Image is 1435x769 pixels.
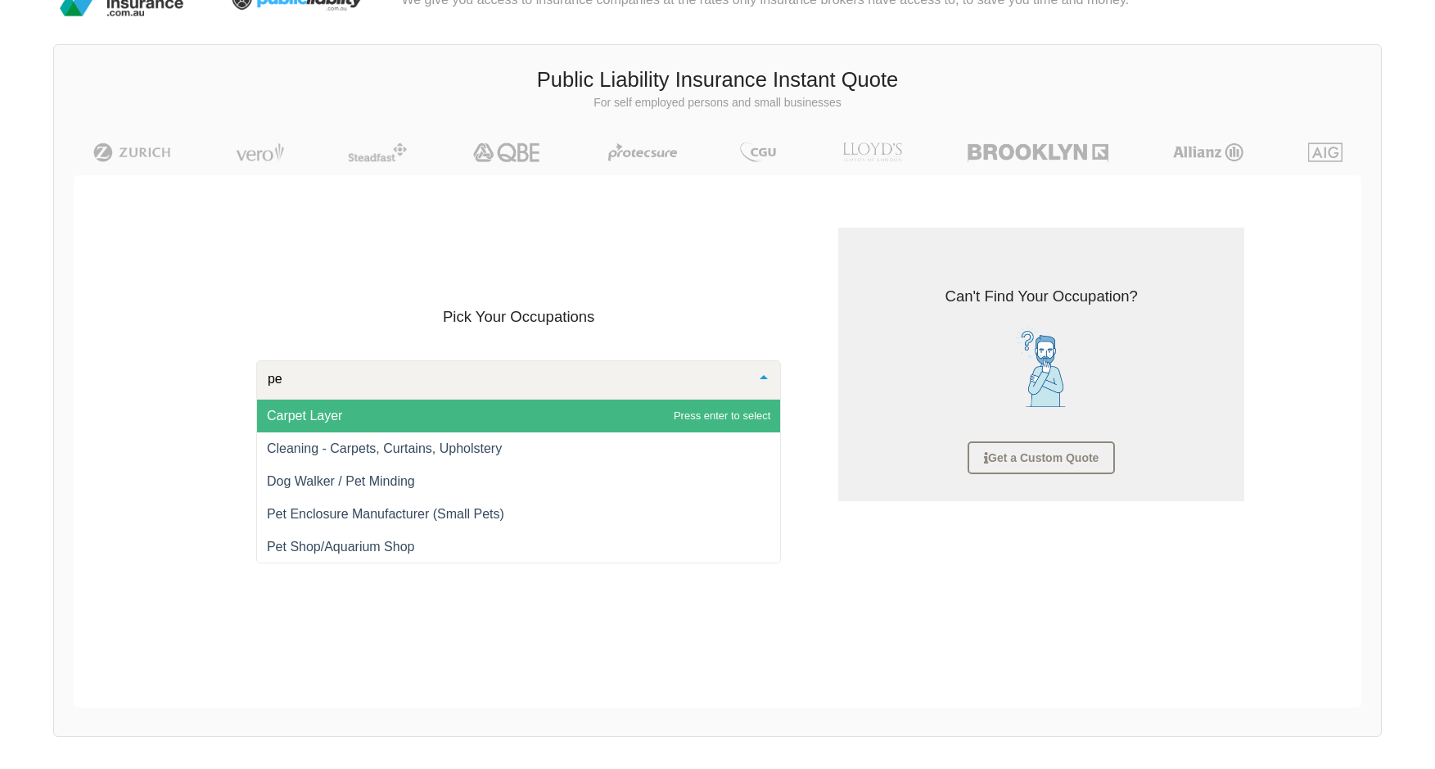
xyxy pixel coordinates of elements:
[256,306,782,328] h3: Pick Your Occupations
[968,441,1115,474] a: Get a Custom Quote
[602,142,684,162] img: Protecsure | Public Liability Insurance
[264,371,748,387] input: Type to search and select
[267,409,343,423] span: Carpet Layer
[961,142,1114,162] img: Brooklyn | Public Liability Insurance
[66,95,1369,111] p: For self employed persons and small businesses
[1302,142,1350,162] img: AIG | Public Liability Insurance
[267,441,502,455] span: Cleaning - Carpets, Curtains, Upholstery
[851,286,1232,307] h3: Can't Find Your Occupation?
[1165,142,1252,162] img: Allianz | Public Liability Insurance
[267,474,415,488] span: Dog Walker / Pet Minding
[86,142,178,162] img: Zurich | Public Liability Insurance
[733,142,783,162] img: CGU | Public Liability Insurance
[341,142,413,162] img: Steadfast | Public Liability Insurance
[267,507,504,521] span: Pet Enclosure Manufacturer (Small Pets)
[463,142,552,162] img: QBE | Public Liability Insurance
[228,142,291,162] img: Vero | Public Liability Insurance
[833,142,912,162] img: LLOYD's | Public Liability Insurance
[267,540,415,554] span: Pet Shop/Aquarium Shop
[66,66,1369,95] h3: Public Liability Insurance Instant Quote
